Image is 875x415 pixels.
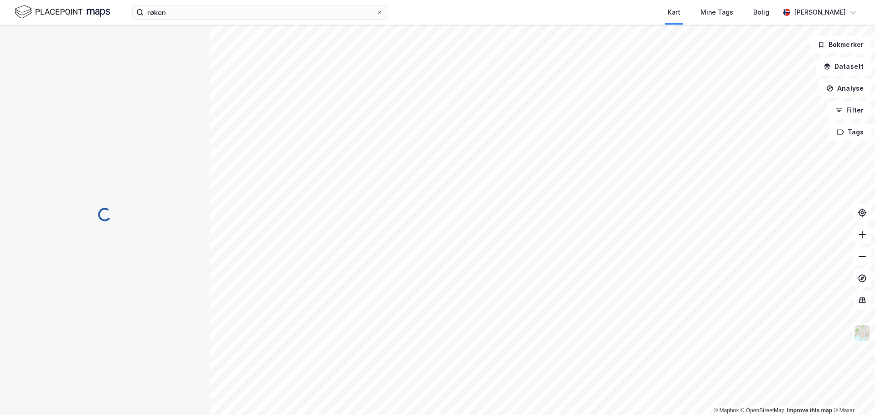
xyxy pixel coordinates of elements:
button: Analyse [818,79,871,97]
img: logo.f888ab2527a4732fd821a326f86c7f29.svg [15,4,110,20]
button: Datasett [816,57,871,76]
div: [PERSON_NAME] [794,7,846,18]
input: Søk på adresse, matrikkel, gårdeiere, leietakere eller personer [144,5,376,19]
a: Mapbox [714,407,739,414]
img: Z [854,324,871,342]
a: OpenStreetMap [741,407,785,414]
div: Bolig [753,7,769,18]
div: Kart [668,7,680,18]
img: spinner.a6d8c91a73a9ac5275cf975e30b51cfb.svg [98,207,112,222]
button: Bokmerker [810,36,871,54]
div: Mine Tags [700,7,733,18]
button: Tags [829,123,871,141]
iframe: Chat Widget [829,371,875,415]
button: Filter [828,101,871,119]
a: Improve this map [787,407,832,414]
